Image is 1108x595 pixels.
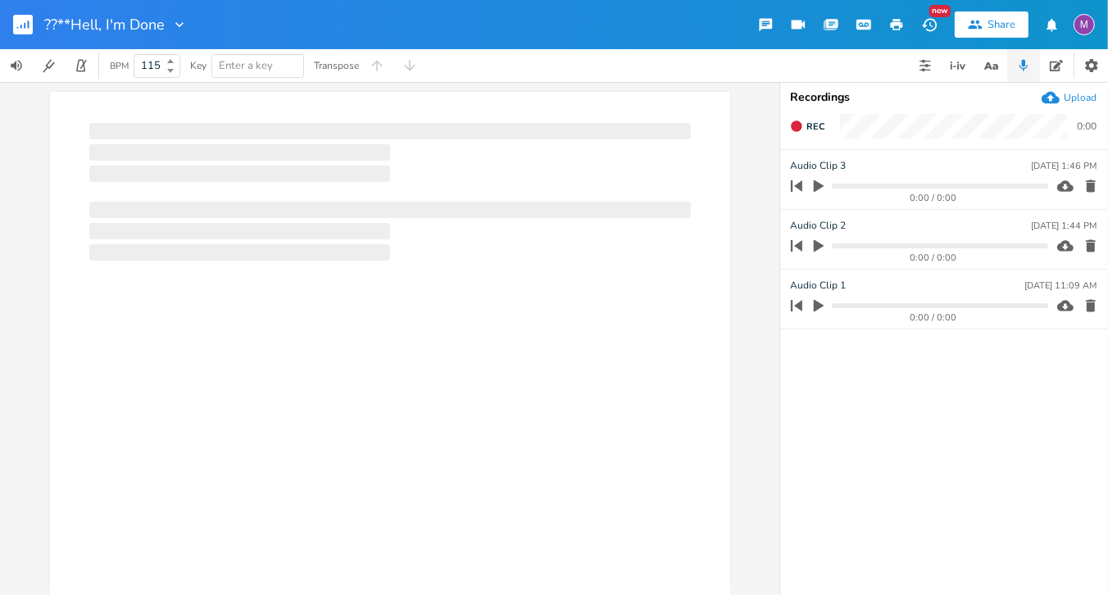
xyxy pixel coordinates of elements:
[790,218,846,234] span: Audio Clip 2
[955,11,1029,38] button: Share
[1064,91,1097,104] div: Upload
[44,17,165,32] span: ??**Hell, I'm Done
[819,253,1048,262] div: 0:00 / 0:00
[110,61,129,70] div: BPM
[783,113,831,139] button: Rec
[790,92,1098,103] div: Recordings
[806,120,824,133] span: Rec
[819,193,1048,202] div: 0:00 / 0:00
[314,61,359,70] div: Transpose
[1074,14,1095,35] div: melindameshad
[790,278,846,293] span: Audio Clip 1
[1042,89,1097,107] button: Upload
[819,313,1048,322] div: 0:00 / 0:00
[913,10,946,39] button: New
[1077,121,1097,131] div: 0:00
[988,17,1015,32] div: Share
[219,58,273,73] span: Enter a key
[1074,6,1095,43] button: M
[1031,161,1097,170] div: [DATE] 1:46 PM
[929,5,951,17] div: New
[1031,221,1097,230] div: [DATE] 1:44 PM
[1024,281,1097,290] div: [DATE] 11:09 AM
[190,61,207,70] div: Key
[790,158,846,174] span: Audio Clip 3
